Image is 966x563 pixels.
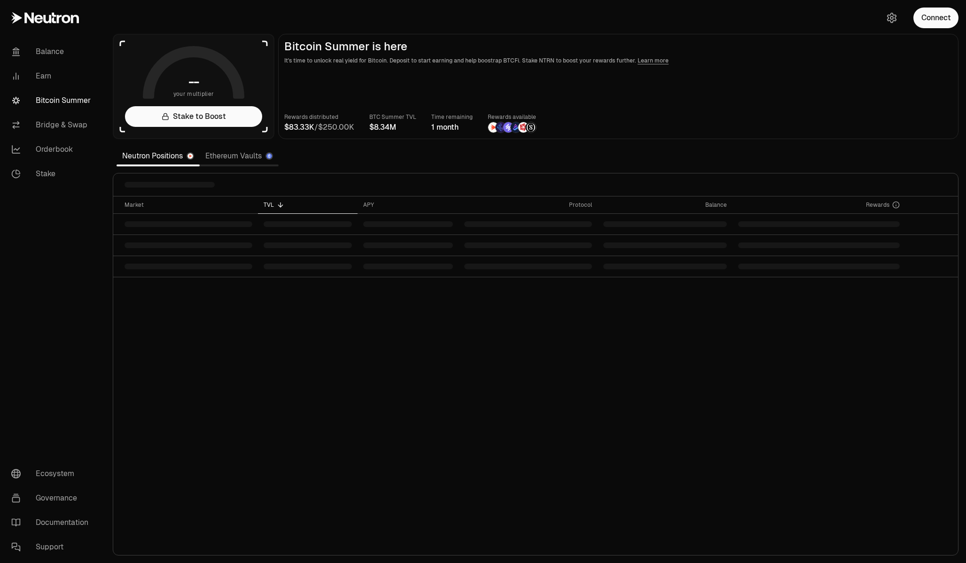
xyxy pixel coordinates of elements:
a: Ecosystem [4,461,101,486]
img: Mars Fragments [518,122,529,133]
div: / [284,122,354,133]
img: NTRN [488,122,499,133]
div: Protocol [464,201,592,209]
a: Ethereum Vaults [200,147,279,165]
img: Structured Points [526,122,536,133]
p: It's time to unlock real yield for Bitcoin. Deposit to start earning and help boostrap BTCFi. Sta... [284,56,952,65]
span: Rewards [866,201,889,209]
a: Governance [4,486,101,510]
a: Support [4,535,101,559]
img: Neutron Logo [187,153,193,159]
h1: -- [188,74,199,89]
div: 1 month [431,122,473,133]
img: Solv Points [503,122,514,133]
a: Stake [4,162,101,186]
a: Learn more [638,57,669,64]
a: Neutron Positions [117,147,200,165]
a: Bitcoin Summer [4,88,101,113]
div: Balance [603,201,727,209]
a: Bridge & Swap [4,113,101,137]
p: Rewards distributed [284,112,354,122]
p: Time remaining [431,112,473,122]
a: Balance [4,39,101,64]
div: Market [125,201,252,209]
a: Earn [4,64,101,88]
span: your multiplier [173,89,214,99]
button: Connect [913,8,958,28]
a: Documentation [4,510,101,535]
a: Orderbook [4,137,101,162]
img: Ethereum Logo [266,153,272,159]
img: EtherFi Points [496,122,506,133]
a: Stake to Boost [125,106,262,127]
p: Rewards available [488,112,537,122]
div: TVL [264,201,352,209]
h2: Bitcoin Summer is here [284,40,952,53]
div: APY [363,201,453,209]
p: BTC Summer TVL [369,112,416,122]
img: Bedrock Diamonds [511,122,521,133]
